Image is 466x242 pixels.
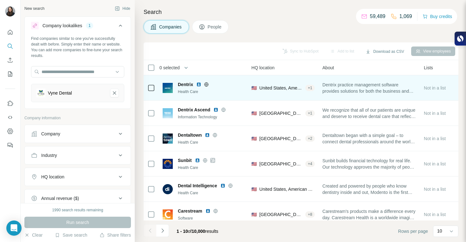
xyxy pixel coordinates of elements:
span: Dental Intelligence [178,183,217,189]
div: Health Care [178,190,246,196]
button: Save search [55,232,87,238]
div: Find companies similar to one you've successfully dealt with before. Simply enter their name or w... [31,36,124,59]
div: Information Technology [178,114,246,120]
span: [GEOGRAPHIC_DATA], [US_STATE] [259,211,303,218]
button: Feedback [5,140,15,151]
button: My lists [5,68,15,80]
span: Dentrix [178,81,193,88]
span: Not in a list [424,212,446,217]
span: Carestream's products make a difference every day. Carestream Health is a worldwide imaging compa... [322,208,416,221]
img: Logo of Sunbit [163,159,173,169]
button: Annual revenue ($) [25,191,131,206]
div: Vyne Dental [48,90,72,96]
span: Carestream [178,208,202,214]
div: Health Care [178,140,246,145]
img: Logo of Dentrix [163,83,173,93]
img: Logo of Dental Intelligence [163,184,173,194]
span: Sunbit builds financial technology for real life. Our technology approves the majority of people ... [322,158,416,170]
button: Download as CSV [361,47,408,56]
div: Health Care [178,165,246,171]
button: HQ location [25,169,131,184]
span: 🇺🇸 [251,135,257,142]
p: Company information [24,115,131,121]
p: 59,489 [370,13,385,20]
img: Logo of Dentrix Ascend [163,108,173,118]
span: Not in a list [424,111,446,116]
div: + 1 [305,110,315,116]
img: LinkedIn logo [195,158,200,163]
button: Buy credits [423,12,452,21]
span: 🇺🇸 [251,110,257,116]
span: Not in a list [424,136,446,141]
button: Vyne Dental-remove-button [110,89,119,97]
button: Company lookalikes1 [25,18,131,36]
span: Dentrix Ascend [178,107,210,113]
span: Companies [159,24,182,30]
div: Company [41,131,60,137]
div: Company lookalikes [42,22,82,29]
img: Vyne Dental-logo [36,89,45,97]
img: LinkedIn logo [205,208,210,214]
button: Clear [24,232,42,238]
span: Not in a list [424,161,446,166]
span: United States, American Fork [259,186,315,192]
div: Health Care [178,89,246,95]
img: LinkedIn logo [196,82,201,87]
span: 🇺🇸 [251,186,257,192]
div: + 4 [305,161,315,167]
span: Rows per page [398,228,428,234]
span: [GEOGRAPHIC_DATA], [US_STATE] [259,161,303,167]
div: Industry [41,152,57,158]
span: Lists [424,65,433,71]
div: New search [24,6,44,11]
span: People [208,24,222,30]
span: Created and powered by people who know dentistry inside and out, Modento is the first patient eng... [322,183,416,195]
button: Search [5,40,15,52]
div: HQ location [41,174,64,180]
span: HQ location [251,65,275,71]
span: of [188,229,192,234]
span: 1 - 10 [177,229,188,234]
button: Use Surfe API [5,112,15,123]
span: Not in a list [424,187,446,192]
button: Dashboard [5,126,15,137]
button: Quick start [5,27,15,38]
span: About [322,65,334,71]
h4: Search [144,8,458,16]
span: 10,000 [192,229,205,234]
span: 🇺🇸 [251,161,257,167]
div: + 2 [305,136,315,141]
img: LinkedIn logo [213,107,218,112]
span: [GEOGRAPHIC_DATA], [US_STATE] [259,135,303,142]
p: 10 [437,228,442,234]
button: Use Surfe on LinkedIn [5,98,15,109]
div: Open Intercom Messenger [6,220,22,236]
span: Dentaltown [178,132,202,138]
span: Sunbit [178,157,192,164]
img: LinkedIn logo [205,133,210,138]
span: We recognize that all of our patients are unique and deserve to receive dental care that reflects... [322,107,416,120]
div: + 8 [305,212,315,217]
div: + 1 [305,85,315,91]
div: 1990 search results remaining [52,207,103,213]
div: Software [178,215,246,221]
span: results [177,229,218,234]
span: Dentrix practice management software provides solutions for both the business and clinical sides ... [322,82,416,94]
span: [GEOGRAPHIC_DATA], [US_STATE] [259,110,303,116]
span: Dentaltown began with a simple goal – to connect dental professionals around the world. Through o... [322,132,416,145]
img: Logo of Carestream [163,209,173,220]
button: Hide [110,4,135,13]
span: United States, American Fork [259,85,303,91]
span: 🇺🇸 [251,211,257,218]
button: Industry [25,148,131,163]
span: 0 selected [159,65,180,71]
span: Not in a list [424,85,446,90]
button: Share filters [100,232,131,238]
button: Enrich CSV [5,54,15,66]
img: LinkedIn logo [220,183,225,188]
p: 1,069 [399,13,412,20]
div: 1 [86,23,93,28]
img: Avatar [5,6,15,16]
button: Company [25,126,131,141]
button: Navigate to next page [156,224,169,237]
